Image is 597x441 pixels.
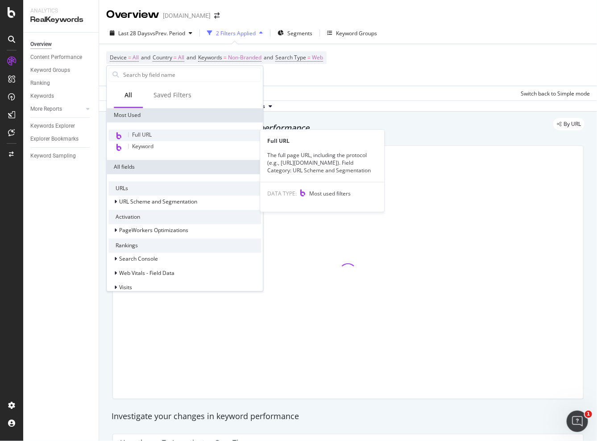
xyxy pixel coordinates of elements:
[287,29,312,37] span: Segments
[260,152,384,175] div: The full page URL, including the protocol (e.g., [URL][DOMAIN_NAME]). Field Category: URL Scheme ...
[174,54,177,61] span: =
[106,7,159,22] div: Overview
[163,11,211,20] div: [DOMAIN_NAME]
[553,118,585,130] div: legacy label
[119,270,174,277] span: Web Vitals - Field Data
[30,66,70,75] div: Keyword Groups
[585,411,592,418] span: 1
[228,51,261,64] span: Non-Branded
[132,131,152,138] span: Full URL
[122,68,261,81] input: Search by field name
[119,198,197,206] span: URL Scheme and Segmentation
[30,15,91,25] div: RealKeywords
[309,190,351,197] span: Most used filters
[30,53,82,62] div: Content Performance
[30,121,75,131] div: Keywords Explorer
[30,40,92,49] a: Overview
[30,134,79,144] div: Explorer Bookmarks
[521,90,590,97] div: Switch back to Simple mode
[564,121,581,127] span: By URL
[187,54,196,61] span: and
[30,104,62,114] div: More Reports
[517,86,590,100] button: Switch back to Simple mode
[30,151,76,161] div: Keyword Sampling
[264,54,273,61] span: and
[312,51,323,64] span: Web
[224,54,227,61] span: =
[30,79,92,88] a: Ranking
[214,12,220,19] div: arrow-right-arrow-left
[153,54,172,61] span: Country
[141,54,150,61] span: and
[274,26,316,40] button: Segments
[30,92,92,101] a: Keywords
[107,160,263,174] div: All fields
[178,51,184,64] span: All
[108,238,261,253] div: Rankings
[108,210,261,224] div: Activation
[30,121,92,131] a: Keywords Explorer
[150,29,185,37] span: vs Prev. Period
[267,190,297,197] span: DATA TYPE:
[275,54,306,61] span: Search Type
[108,181,261,196] div: URLs
[30,134,92,144] a: Explorer Bookmarks
[198,54,222,61] span: Keywords
[567,411,588,432] iframe: Intercom live chat
[203,26,266,40] button: 2 Filters Applied
[133,51,139,64] span: All
[30,151,92,161] a: Keyword Sampling
[30,66,92,75] a: Keyword Groups
[30,92,54,101] div: Keywords
[30,53,92,62] a: Content Performance
[107,108,263,122] div: Most Used
[307,54,311,61] span: =
[30,79,50,88] div: Ranking
[153,91,191,100] div: Saved Filters
[112,411,585,422] div: Investigate your changes in keyword performance
[132,142,153,150] span: Keyword
[336,29,377,37] div: Keyword Groups
[118,29,150,37] span: Last 28 Days
[30,7,91,15] div: Analytics
[30,104,83,114] a: More Reports
[119,284,132,291] span: Visits
[323,26,381,40] button: Keyword Groups
[110,54,127,61] span: Device
[30,40,52,49] div: Overview
[119,255,158,263] span: Search Console
[119,227,188,234] span: PageWorkers Optimizations
[216,29,256,37] div: 2 Filters Applied
[260,137,384,145] div: Full URL
[124,91,132,100] div: All
[106,26,196,40] button: Last 28 DaysvsPrev. Period
[128,54,131,61] span: =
